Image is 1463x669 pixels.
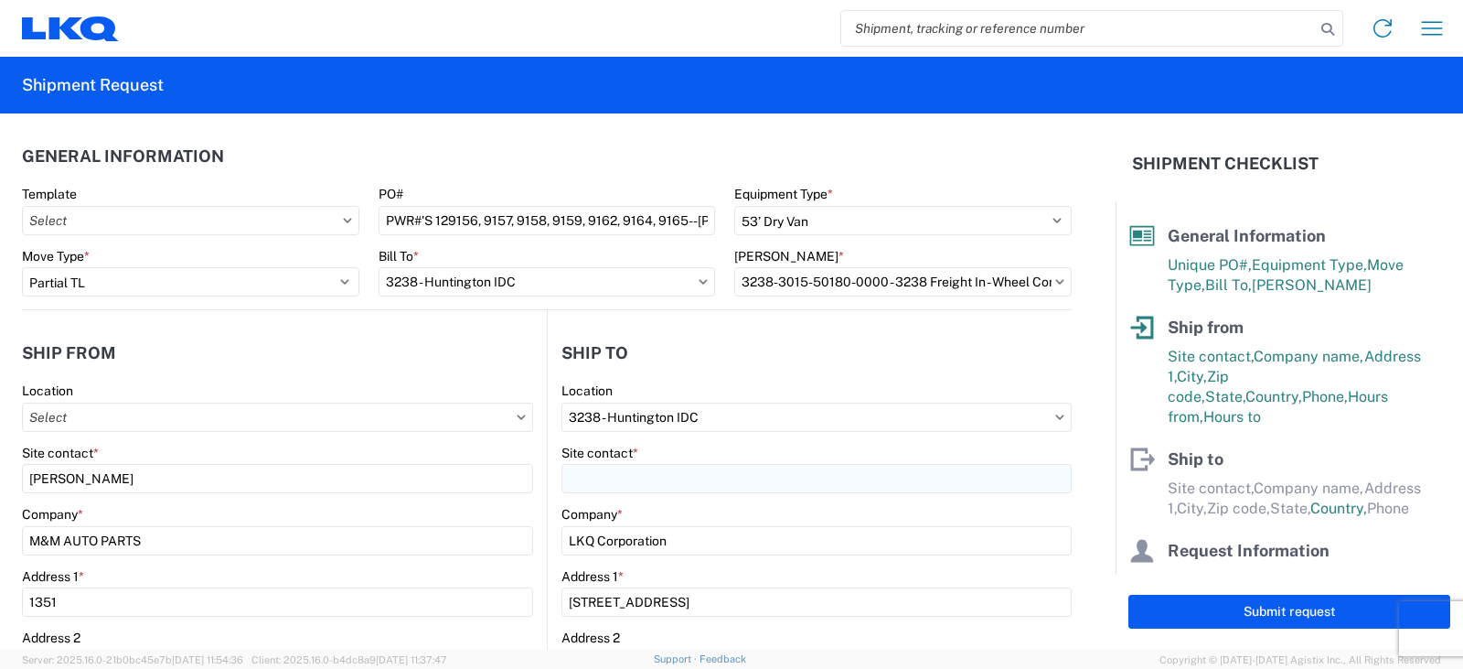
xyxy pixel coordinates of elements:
[1168,256,1252,274] span: Unique PO#,
[734,186,833,202] label: Equipment Type
[22,568,84,585] label: Address 1
[1128,595,1450,629] button: Submit request
[699,653,746,664] a: Feedback
[1302,388,1348,405] span: Phone,
[22,654,243,665] span: Server: 2025.16.0-21b0bc45e7b
[1168,348,1254,365] span: Site contact,
[1270,500,1310,517] span: State,
[1168,318,1244,337] span: Ship from
[22,445,99,461] label: Site contact
[1203,408,1261,426] span: Hours to
[561,568,624,585] label: Address 1
[841,11,1315,46] input: Shipment, tracking or reference number
[22,74,164,96] h2: Shipment Request
[22,344,116,362] h2: Ship from
[1168,480,1254,497] span: Site contact,
[379,186,403,202] label: PO#
[376,654,447,665] span: [DATE] 11:37:47
[1168,571,1212,588] span: Name,
[1252,256,1367,274] span: Equipment Type,
[654,653,699,664] a: Support
[22,147,224,166] h2: General Information
[1205,276,1252,294] span: Bill To,
[1207,500,1270,517] span: Zip code,
[1177,368,1207,385] span: City,
[561,403,1072,432] input: Select
[1252,276,1372,294] span: [PERSON_NAME]
[22,248,90,264] label: Move Type
[22,403,533,432] input: Select
[561,344,628,362] h2: Ship to
[1254,480,1364,497] span: Company name,
[22,383,73,399] label: Location
[1367,500,1409,517] span: Phone
[22,630,80,646] label: Address 2
[22,506,83,523] label: Company
[1159,652,1441,668] span: Copyright © [DATE]-[DATE] Agistix Inc., All Rights Reserved
[379,267,716,297] input: Select
[1310,500,1367,517] span: Country,
[251,654,447,665] span: Client: 2025.16.0-b4dc8a9
[734,267,1072,297] input: Select
[561,383,613,399] label: Location
[22,186,77,202] label: Template
[561,445,638,461] label: Site contact
[1168,449,1223,469] span: Ship to
[1254,571,1299,588] span: Phone,
[1177,500,1207,517] span: City,
[1205,388,1245,405] span: State,
[1212,571,1254,588] span: Email,
[22,206,359,235] input: Select
[561,630,620,646] label: Address 2
[1168,541,1330,560] span: Request Information
[561,506,623,523] label: Company
[734,248,844,264] label: [PERSON_NAME]
[1132,153,1319,175] h2: Shipment Checklist
[1168,226,1326,245] span: General Information
[172,654,243,665] span: [DATE] 11:54:36
[379,248,419,264] label: Bill To
[1245,388,1302,405] span: Country,
[1254,348,1364,365] span: Company name,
